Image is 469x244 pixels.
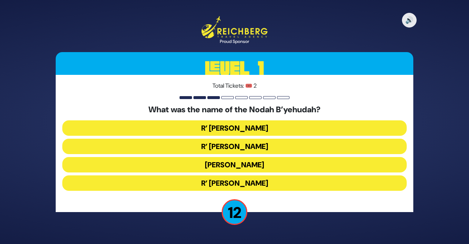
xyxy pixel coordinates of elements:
button: R’ [PERSON_NAME] [62,175,407,191]
button: R’ [PERSON_NAME] [62,120,407,136]
div: Proud Sponsor [202,38,267,45]
button: R’ [PERSON_NAME] [62,139,407,154]
img: Reichberg Travel [202,16,267,38]
p: 12 [222,199,247,225]
h3: Level 1 [56,52,413,85]
button: [PERSON_NAME] [62,157,407,172]
button: 🔊 [402,13,417,28]
p: Total Tickets: 🎟️ 2 [62,81,407,90]
h5: What was the name of the Nodah B’yehudah? [62,105,407,114]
